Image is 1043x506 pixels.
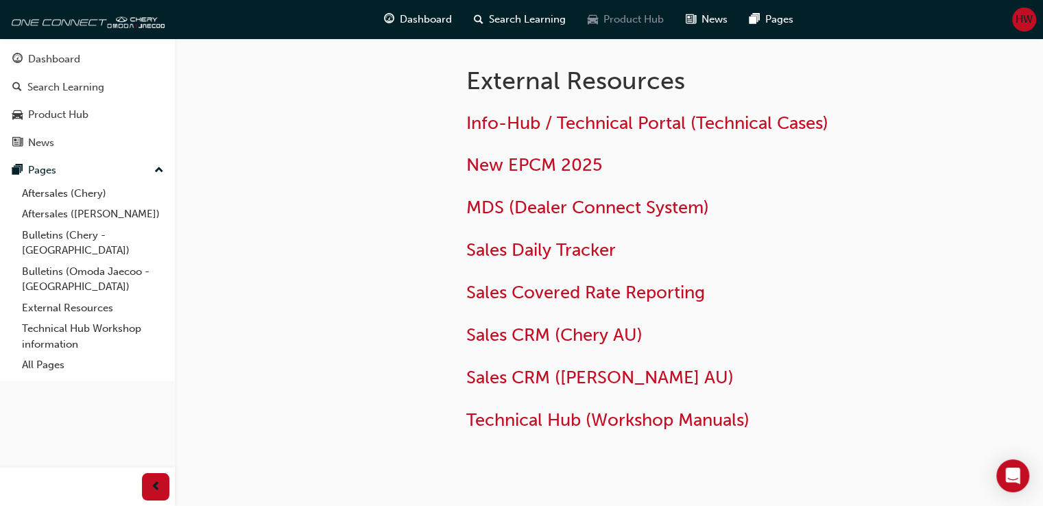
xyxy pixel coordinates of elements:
a: Info-Hub / Technical Portal (Technical Cases) [466,112,828,134]
span: Product Hub [603,12,664,27]
a: News [5,130,169,156]
span: pages-icon [12,165,23,177]
span: Dashboard [400,12,452,27]
a: Sales Covered Rate Reporting [466,282,705,303]
a: Bulletins (Chery - [GEOGRAPHIC_DATA]) [16,225,169,261]
img: oneconnect [7,5,165,33]
a: Sales CRM ([PERSON_NAME] AU) [466,367,734,388]
a: Sales Daily Tracker [466,239,616,261]
a: External Resources [16,298,169,319]
span: HW [1016,12,1033,27]
span: search-icon [12,82,22,94]
span: Pages [765,12,793,27]
span: news-icon [686,11,696,28]
a: Technical Hub (Workshop Manuals) [466,409,750,431]
div: Search Learning [27,80,104,95]
span: car-icon [588,11,598,28]
a: Sales CRM (Chery AU) [466,324,643,346]
button: Pages [5,158,169,183]
div: Pages [28,162,56,178]
span: news-icon [12,137,23,149]
h1: External Resources [466,66,916,96]
span: News [702,12,728,27]
a: Aftersales ([PERSON_NAME]) [16,204,169,225]
a: Dashboard [5,47,169,72]
div: Dashboard [28,51,80,67]
button: HW [1012,8,1036,32]
span: search-icon [474,11,483,28]
span: car-icon [12,109,23,121]
a: news-iconNews [675,5,739,34]
div: Open Intercom Messenger [996,459,1029,492]
div: Product Hub [28,107,88,123]
span: prev-icon [151,479,161,496]
div: News [28,135,54,151]
span: guage-icon [12,53,23,66]
a: New EPCM 2025 [466,154,602,176]
span: guage-icon [384,11,394,28]
a: car-iconProduct Hub [577,5,675,34]
a: Aftersales (Chery) [16,183,169,204]
a: pages-iconPages [739,5,804,34]
a: search-iconSearch Learning [463,5,577,34]
a: MDS (Dealer Connect System) [466,197,709,218]
a: Technical Hub Workshop information [16,318,169,354]
a: Bulletins (Omoda Jaecoo - [GEOGRAPHIC_DATA]) [16,261,169,298]
a: All Pages [16,354,169,376]
a: Search Learning [5,75,169,100]
span: Search Learning [489,12,566,27]
a: guage-iconDashboard [373,5,463,34]
a: Product Hub [5,102,169,128]
button: DashboardSearch LearningProduct HubNews [5,44,169,158]
span: pages-icon [750,11,760,28]
span: up-icon [154,162,164,180]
